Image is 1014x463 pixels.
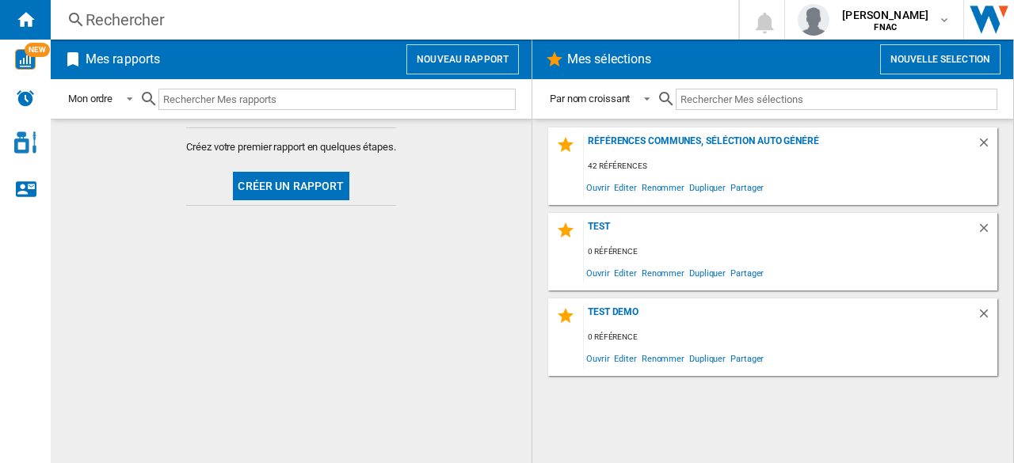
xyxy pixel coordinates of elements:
div: 0 référence [584,328,997,347]
span: Dupliquer [687,262,728,283]
div: Supprimer [977,135,997,157]
span: Editer [612,262,639,283]
div: Test demo [584,306,977,328]
button: Créer un rapport [233,172,349,200]
div: Par nom croissant [550,93,630,104]
span: Dupliquer [687,347,728,369]
div: TEST [584,221,977,242]
div: Supprimer [977,221,997,242]
input: Rechercher Mes rapports [158,89,516,110]
span: Renommer [639,176,687,198]
span: Partager [728,176,766,198]
h2: Mes rapports [82,44,163,74]
div: Rechercher [86,9,697,31]
span: Partager [728,347,766,369]
div: 0 référence [584,242,997,262]
img: profile.jpg [798,4,829,36]
h2: Mes sélections [564,44,654,74]
button: Nouvelle selection [880,44,1001,74]
button: Nouveau rapport [406,44,519,74]
span: [PERSON_NAME] [842,7,928,23]
span: Créez votre premier rapport en quelques étapes. [186,140,395,154]
span: Ouvrir [584,176,612,198]
img: wise-card.svg [15,49,36,70]
span: NEW [25,43,50,57]
input: Rechercher Mes sélections [676,89,997,110]
span: Renommer [639,262,687,283]
span: Partager [728,262,766,283]
span: Ouvrir [584,347,612,369]
img: cosmetic-logo.svg [14,131,36,154]
span: Dupliquer [687,176,728,198]
div: Mon ordre [68,93,112,104]
div: Supprimer [977,306,997,328]
span: Editer [612,347,639,369]
span: Renommer [639,347,687,369]
span: Ouvrir [584,262,612,283]
b: FNAC [874,22,897,32]
div: Références communes, séléction auto généré [584,135,977,157]
span: Editer [612,176,639,198]
div: 42 références [584,157,997,176]
img: alerts-logo.svg [16,89,35,108]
